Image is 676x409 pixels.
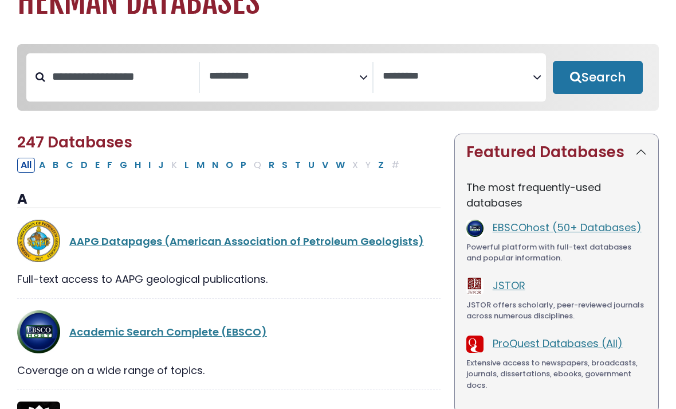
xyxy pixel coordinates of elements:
button: Filter Results E [92,158,103,173]
button: Filter Results C [62,158,77,173]
button: Filter Results I [145,158,154,173]
div: Powerful platform with full-text databases and popular information. [466,241,647,264]
input: Search database by title or keyword [45,67,199,86]
button: Featured Databases [455,134,658,170]
a: EBSCOhost (50+ Databases) [493,220,642,235]
button: Filter Results H [131,158,144,173]
button: Filter Results F [104,158,116,173]
a: Academic Search Complete (EBSCO) [69,325,267,339]
button: Filter Results A [36,158,49,173]
button: Filter Results M [193,158,208,173]
button: Filter Results S [278,158,291,173]
textarea: Search [209,71,359,83]
button: Filter Results G [116,158,131,173]
div: Coverage on a wide range of topics. [17,363,441,378]
button: Filter Results R [265,158,278,173]
button: All [17,158,35,173]
div: Extensive access to newspapers, broadcasts, journals, dissertations, ebooks, government docs. [466,357,647,391]
a: ProQuest Databases (All) [493,336,623,350]
div: JSTOR offers scholarly, peer-reviewed journals across numerous disciplines. [466,299,647,322]
textarea: Search [383,71,533,83]
button: Filter Results O [222,158,237,173]
p: The most frequently-used databases [466,180,647,211]
div: Alpha-list to filter by first letter of database name [17,157,404,172]
button: Filter Results W [332,158,348,173]
span: 247 Databases [17,132,132,153]
button: Filter Results P [237,158,250,173]
button: Filter Results L [181,158,192,173]
button: Filter Results J [155,158,167,173]
button: Filter Results T [292,158,304,173]
button: Filter Results V [319,158,332,173]
nav: Search filters [17,44,659,111]
h3: A [17,191,441,208]
button: Submit for Search Results [553,61,643,94]
button: Filter Results N [209,158,222,173]
button: Filter Results Z [375,158,387,173]
a: AAPG Datapages (American Association of Petroleum Geologists) [69,234,424,248]
button: Filter Results U [305,158,318,173]
button: Filter Results D [77,158,91,173]
div: Full-text access to AAPG geological publications. [17,271,441,287]
a: JSTOR [493,278,525,293]
button: Filter Results B [49,158,62,173]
